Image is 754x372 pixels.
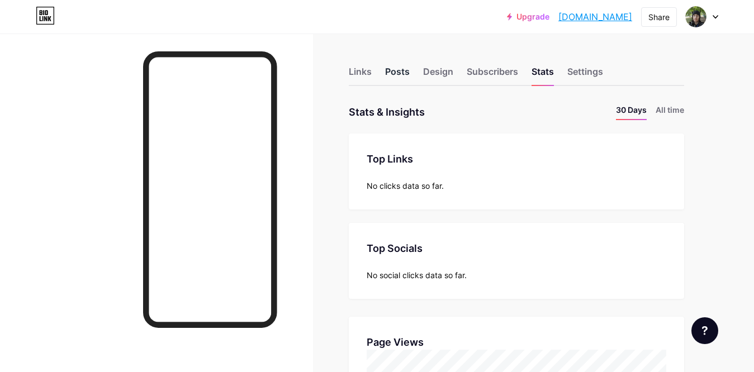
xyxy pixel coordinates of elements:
[656,104,684,120] li: All time
[507,12,549,21] a: Upgrade
[648,11,670,23] div: Share
[685,6,706,27] img: Дима Красноштан
[367,151,666,166] div: Top Links
[567,65,603,85] div: Settings
[367,335,666,350] div: Page Views
[367,241,666,256] div: Top Socials
[467,65,518,85] div: Subscribers
[532,65,554,85] div: Stats
[558,10,632,23] a: [DOMAIN_NAME]
[385,65,410,85] div: Posts
[367,269,666,281] div: No social clicks data so far.
[349,65,372,85] div: Links
[367,180,666,192] div: No clicks data so far.
[349,104,425,120] div: Stats & Insights
[616,104,647,120] li: 30 Days
[423,65,453,85] div: Design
